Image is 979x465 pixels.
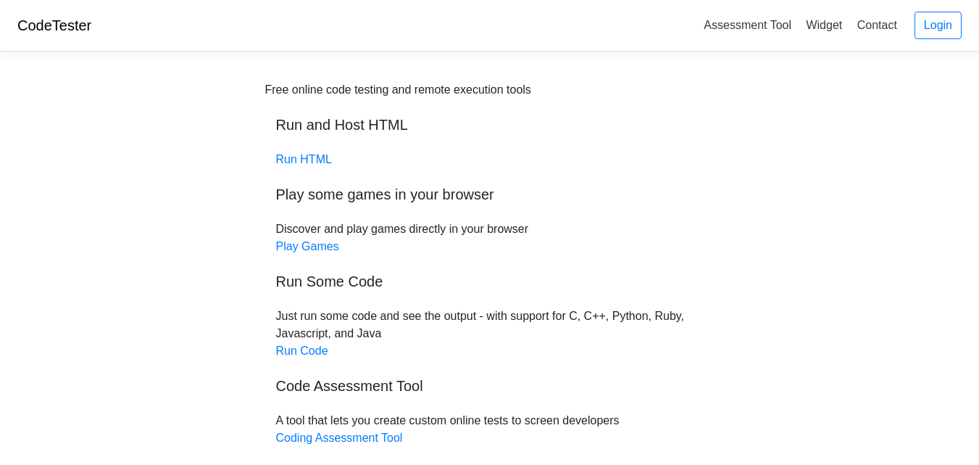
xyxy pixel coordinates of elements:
h5: Code Assessment Tool [276,377,704,395]
a: Widget [800,13,848,37]
h5: Run Some Code [276,273,704,290]
div: Free online code testing and remote execution tools [265,81,531,99]
a: Assessment Tool [698,13,797,37]
a: Coding Assessment Tool [276,432,403,444]
h5: Play some games in your browser [276,186,704,203]
a: Login [915,12,962,39]
a: Play Games [276,240,339,252]
a: Run Code [276,345,328,357]
a: CodeTester [17,17,91,33]
h5: Run and Host HTML [276,116,704,133]
a: Contact [851,13,903,37]
a: Run HTML [276,153,332,165]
